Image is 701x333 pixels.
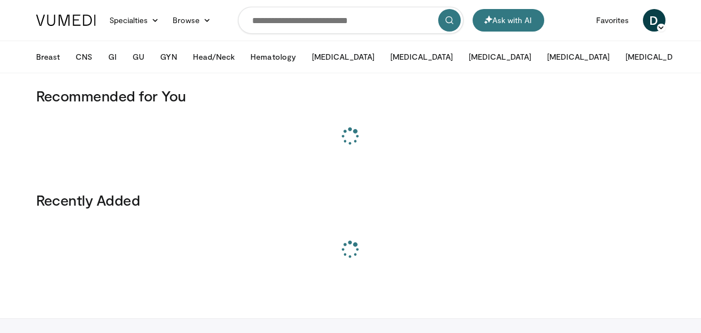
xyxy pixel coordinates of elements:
[305,46,381,68] button: [MEDICAL_DATA]
[36,15,96,26] img: VuMedi Logo
[238,7,464,34] input: Search topics, interventions
[36,87,665,105] h3: Recommended for You
[29,46,67,68] button: Breast
[589,9,636,32] a: Favorites
[102,46,124,68] button: GI
[462,46,538,68] button: [MEDICAL_DATA]
[473,9,544,32] button: Ask with AI
[103,9,166,32] a: Specialties
[69,46,99,68] button: CNS
[619,46,695,68] button: [MEDICAL_DATA]
[643,9,665,32] a: D
[186,46,242,68] button: Head/Neck
[383,46,460,68] button: [MEDICAL_DATA]
[244,46,303,68] button: Hematology
[36,191,665,209] h3: Recently Added
[540,46,616,68] button: [MEDICAL_DATA]
[166,9,218,32] a: Browse
[126,46,151,68] button: GU
[153,46,183,68] button: GYN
